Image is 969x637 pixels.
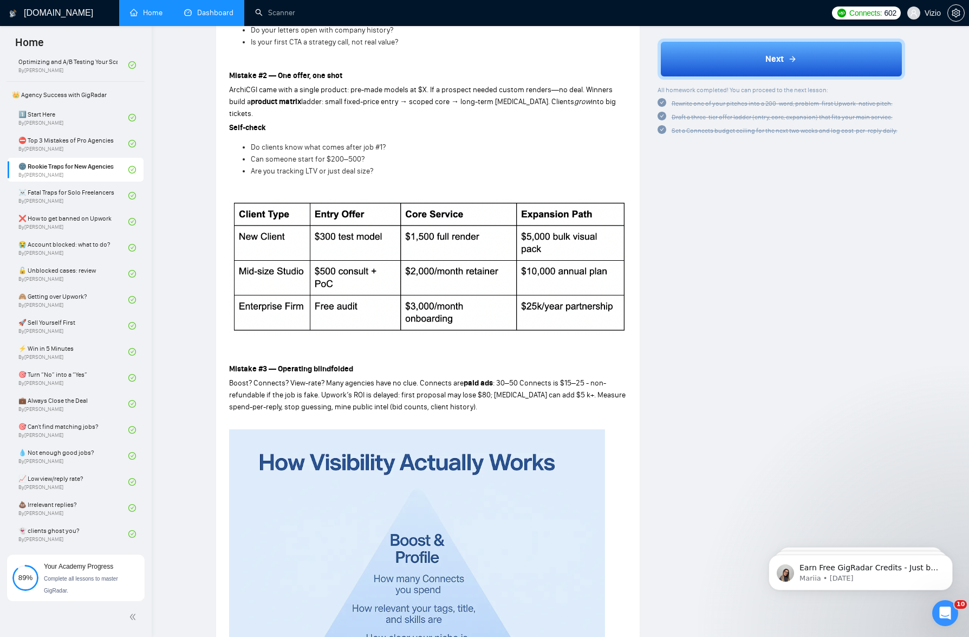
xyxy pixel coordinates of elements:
span: 602 [884,7,896,19]
a: homeHome [130,8,162,17]
strong: paid ads [464,378,493,388]
span: into big tickets. [229,97,616,118]
span: All homework completed! You can proceed to the next lesson: [658,86,828,93]
span: Next [765,52,784,65]
img: AD_4nXeMQHKtxuA4cpptGIor5RL-v_4e-2iIMzuRL7tYBwc0fESaemAa1jgZYN_RKQ1J0mvOlvoRKbCs_pK_FWV8ek7DnWKJy... [229,199,627,335]
strong: Self-check [229,123,266,132]
span: : 30–50 Connects is $15–25 - non-refundable if the job is fake. Upwork’s ROI is delayed: first pr... [229,378,626,411]
span: 👑 Agency Success with GigRadar [8,84,144,106]
span: Boost? Connects? View-rate? Many agencies have no clue. Connects are [229,378,464,388]
span: ArchiCGI came with a single product: pre-made models at $X. If a prospect needed custom renders—n... [229,85,613,106]
a: 👻 clients ghost you?By[PERSON_NAME] [18,522,128,546]
span: check-circle [128,374,136,382]
span: check-circle [128,400,136,408]
a: 🙈 Getting over Upwork?By[PERSON_NAME] [18,288,128,312]
span: Complete all lessons to master GigRadar. [44,576,118,594]
span: 89% [12,574,38,581]
a: ⛔ Top 3 Mistakes of Pro AgenciesBy[PERSON_NAME] [18,132,128,156]
a: ☠️ Fatal Traps for Solo FreelancersBy[PERSON_NAME] [18,184,128,208]
strong: Mistake #2 — One offer, one shot [229,71,342,80]
span: check-circle [128,166,136,173]
span: check-circle [128,426,136,434]
span: check-circle [128,218,136,226]
span: Is your first CTA a strategy call, not real value? [251,37,398,47]
em: grow [574,97,591,106]
span: check-circle [128,192,136,200]
span: Draft a three-tier offer ladder (entry, core, expansion) that fits your main service. [672,113,893,120]
span: user [910,9,918,17]
span: Are you tracking LTV or just deal size? [251,166,373,176]
span: check-circle [128,296,136,304]
button: Next [658,38,905,79]
a: 💩 Irrelevant replies?By[PERSON_NAME] [18,496,128,520]
a: 😭 Account blocked: what to do?By[PERSON_NAME] [18,236,128,260]
span: double-left [129,612,140,622]
span: 10 [954,600,967,609]
a: 💼 Always Close the DealBy[PERSON_NAME] [18,392,128,416]
span: Your Academy Progress [44,563,113,570]
a: 💧 Not enough good jobs?By[PERSON_NAME] [18,444,128,468]
button: setting [947,4,965,22]
img: upwork-logo.png [837,9,846,17]
span: check-circle [128,270,136,278]
span: Home [6,35,53,57]
span: Set a Connects budget ceiling for the next two weeks and log cost-per-reply daily. [672,126,898,134]
span: check-circle [128,478,136,486]
a: 1️⃣ Start HereBy[PERSON_NAME] [18,106,128,130]
span: check-circle [128,114,136,121]
span: check-circle [128,322,136,330]
span: setting [948,9,964,17]
a: 📈 Low view/reply rate?By[PERSON_NAME] [18,470,128,494]
span: check-circle [658,98,666,106]
span: check-circle [128,61,136,69]
a: ❌ How to get banned on UpworkBy[PERSON_NAME] [18,210,128,234]
span: Connects: [849,7,882,19]
span: check-circle [128,244,136,252]
a: 🔓 Unblocked cases: reviewBy[PERSON_NAME] [18,262,128,286]
strong: Mistake #3 — Operating blindfolded [229,364,353,374]
a: searchScanner [255,8,295,17]
span: Do your letters open with company history? [251,25,393,35]
span: check-circle [658,111,666,120]
a: Optimizing and A/B Testing Your Scanner for Better ResultsBy[PERSON_NAME] [18,53,128,77]
iframe: Intercom live chat [932,600,958,626]
a: dashboardDashboard [184,8,233,17]
a: ⚡ Win in 5 MinutesBy[PERSON_NAME] [18,340,128,364]
iframe: Intercom notifications message [752,532,969,608]
strong: product matrix [251,97,301,106]
a: setting [947,9,965,17]
span: check-circle [128,452,136,460]
span: check-circle [658,125,666,133]
span: check-circle [128,504,136,512]
a: 🎯 Can't find matching jobs?By[PERSON_NAME] [18,418,128,442]
span: Can someone start for $200–500? [251,155,365,164]
span: check-circle [128,348,136,356]
span: Do clients know what comes after job #1? [251,143,386,152]
span: check-circle [128,140,136,147]
a: 🚀 Sell Yourself FirstBy[PERSON_NAME] [18,314,128,338]
a: 🎯 Turn “No” into a “Yes”By[PERSON_NAME] [18,366,128,390]
span: ladder: small fixed-price entry → scoped core → long-term [MEDICAL_DATA]. Clients [301,97,574,106]
img: logo [9,5,17,22]
span: Rewrite one of your pitches into a 200-word, problem-first Upwork-native pitch. [672,99,893,107]
span: check-circle [128,530,136,538]
a: 🌚 Rookie Traps for New AgenciesBy[PERSON_NAME] [18,158,128,182]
